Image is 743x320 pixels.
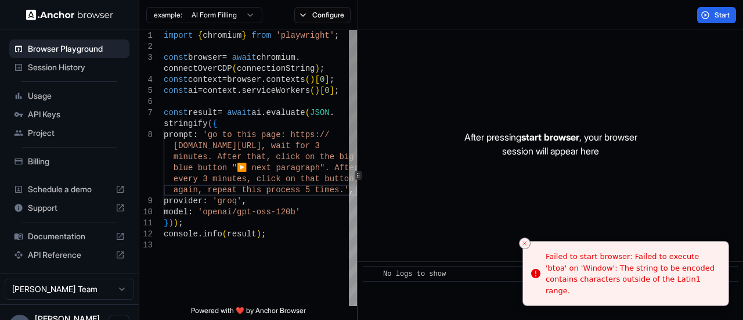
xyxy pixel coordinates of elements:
[521,131,579,143] span: start browser
[9,105,129,124] div: API Keys
[320,75,324,84] span: 0
[310,75,315,84] span: )
[174,185,349,195] span: again, repeat this process 5 times.'
[198,31,203,40] span: {
[164,207,188,217] span: model
[330,86,334,95] span: ]
[28,184,111,195] span: Schedule a demo
[9,180,129,199] div: Schedule a demo
[28,202,111,214] span: Support
[310,108,330,117] span: JSON
[464,130,637,158] p: After pressing , your browser session will appear here
[212,119,217,128] span: {
[28,109,125,120] span: API Keys
[315,75,319,84] span: [
[320,86,324,95] span: [
[237,86,241,95] span: .
[232,64,237,73] span: (
[315,86,319,95] span: )
[257,229,261,239] span: )
[191,306,306,320] span: Powered with ❤️ by Anchor Browser
[174,163,359,172] span: blue button "▶️ next paragraph". After
[26,9,113,20] img: Anchor Logo
[9,87,129,105] div: Usage
[241,31,246,40] span: }
[276,31,334,40] span: 'playwright'
[164,229,198,239] span: console
[261,108,266,117] span: .
[266,108,305,117] span: evaluate
[164,218,168,228] span: }
[546,251,719,296] div: Failed to start browser: Failed to execute 'btoa' on 'Window': The string to be encoded contains ...
[164,108,188,117] span: const
[178,218,183,228] span: ;
[164,130,193,139] span: prompt
[198,207,300,217] span: 'openai/gpt-oss-120b'
[519,238,531,249] button: Close toast
[251,31,271,40] span: from
[198,229,203,239] span: .
[261,75,266,84] span: .
[208,119,212,128] span: (
[232,53,257,62] span: await
[324,86,329,95] span: 0
[383,270,446,278] span: No logs to show
[241,86,310,95] span: serviceWorkers
[237,64,315,73] span: connectionString
[164,119,208,128] span: stringify
[28,156,125,167] span: Billing
[369,268,374,280] span: ​
[188,108,217,117] span: result
[257,53,295,62] span: chromium
[203,31,241,40] span: chromium
[305,108,310,117] span: (
[222,229,227,239] span: (
[295,53,300,62] span: .
[324,75,329,84] span: ]
[222,75,227,84] span: =
[139,218,153,229] div: 11
[154,10,182,20] span: example:
[139,96,153,107] div: 6
[217,108,222,117] span: =
[222,53,227,62] span: =
[315,64,319,73] span: )
[266,75,305,84] span: contexts
[294,7,351,23] button: Configure
[241,196,246,206] span: ,
[139,196,153,207] div: 9
[139,229,153,240] div: 12
[174,174,354,184] span: every 3 minutes, click on that button
[164,75,188,84] span: const
[334,31,339,40] span: ;
[212,196,241,206] span: 'groq'
[174,141,320,150] span: [DOMAIN_NAME][URL], wait for 3
[28,90,125,102] span: Usage
[9,199,129,217] div: Support
[164,53,188,62] span: const
[28,249,111,261] span: API Reference
[9,227,129,246] div: Documentation
[9,39,129,58] div: Browser Playground
[330,108,334,117] span: .
[198,86,203,95] span: =
[174,152,354,161] span: minutes. After that, click on the big
[227,75,261,84] span: browser
[227,108,251,117] span: await
[28,127,125,139] span: Project
[139,85,153,96] div: 5
[334,86,339,95] span: ;
[168,218,173,228] span: )
[28,43,125,55] span: Browser Playground
[28,62,125,73] span: Session History
[697,7,736,23] button: Start
[320,64,324,73] span: ;
[164,196,203,206] span: provider
[203,229,222,239] span: info
[203,130,329,139] span: 'go to this page: https://
[188,207,193,217] span: :
[139,74,153,85] div: 4
[139,240,153,251] div: 13
[174,218,178,228] span: )
[193,130,197,139] span: :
